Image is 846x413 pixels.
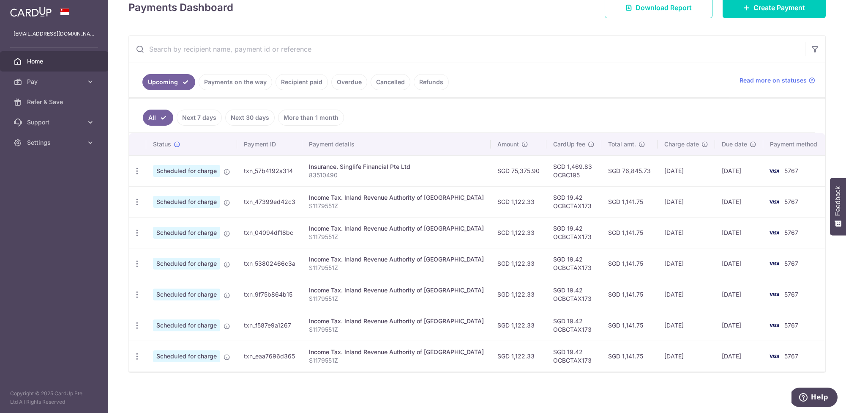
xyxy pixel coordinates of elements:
div: Insurance. Singlife Financial Pte Ltd [309,162,484,171]
td: txn_57b4192a314 [237,155,302,186]
span: Scheduled for charge [153,350,220,362]
img: Bank Card [766,166,783,176]
span: Download Report [636,3,692,13]
th: Payment ID [237,133,302,155]
td: SGD 1,141.75 [601,186,658,217]
td: [DATE] [715,310,763,341]
td: [DATE] [715,217,763,248]
iframe: Opens a widget where you can find more information [791,388,838,409]
p: 83510490 [309,171,484,179]
a: Refunds [414,74,449,90]
a: Recipient paid [276,74,328,90]
p: [EMAIL_ADDRESS][DOMAIN_NAME] [14,30,95,38]
td: [DATE] [715,155,763,186]
img: Bank Card [766,197,783,207]
img: Bank Card [766,259,783,269]
td: txn_eaa7696d365 [237,341,302,372]
th: Payment details [302,133,491,155]
span: Scheduled for charge [153,319,220,331]
div: Income Tax. Inland Revenue Authority of [GEOGRAPHIC_DATA] [309,224,484,233]
span: Home [27,57,83,66]
img: Bank Card [766,228,783,238]
a: Read more on statuses [740,76,815,85]
td: SGD 1,122.33 [491,341,546,372]
button: Feedback - Show survey [830,178,846,235]
a: Payments on the way [199,74,272,90]
span: Due date [722,140,747,149]
span: Feedback [834,186,842,216]
p: S1179551Z [309,202,484,210]
td: txn_04094df18bc [237,217,302,248]
span: Read more on statuses [740,76,807,85]
p: S1179551Z [309,295,484,303]
td: SGD 19.42 OCBCTAX173 [546,279,601,310]
td: SGD 1,122.33 [491,279,546,310]
span: Settings [27,138,83,147]
span: Amount [497,140,519,149]
a: More than 1 month [278,110,344,126]
span: Scheduled for charge [153,289,220,300]
a: Next 7 days [177,110,222,126]
span: 5767 [784,291,798,298]
td: [DATE] [658,248,715,279]
span: 5767 [784,167,798,174]
span: 5767 [784,229,798,236]
td: txn_9f75b864b15 [237,279,302,310]
span: Total amt. [608,140,636,149]
span: 5767 [784,352,798,360]
img: Bank Card [766,351,783,361]
td: [DATE] [715,279,763,310]
p: S1179551Z [309,233,484,241]
td: txn_47399ed42c3 [237,186,302,217]
div: Income Tax. Inland Revenue Authority of [GEOGRAPHIC_DATA] [309,317,484,325]
td: [DATE] [658,217,715,248]
div: Income Tax. Inland Revenue Authority of [GEOGRAPHIC_DATA] [309,255,484,264]
div: Income Tax. Inland Revenue Authority of [GEOGRAPHIC_DATA] [309,193,484,202]
span: Scheduled for charge [153,196,220,208]
td: SGD 19.42 OCBCTAX173 [546,217,601,248]
td: SGD 1,141.75 [601,279,658,310]
a: Upcoming [142,74,195,90]
td: SGD 1,141.75 [601,341,658,372]
td: txn_f587e9a1267 [237,310,302,341]
span: 5767 [784,198,798,205]
td: [DATE] [715,248,763,279]
td: SGD 1,122.33 [491,217,546,248]
span: Scheduled for charge [153,227,220,239]
td: SGD 75,375.90 [491,155,546,186]
span: CardUp fee [553,140,585,149]
span: Support [27,118,83,127]
td: [DATE] [715,341,763,372]
td: [DATE] [658,310,715,341]
td: SGD 1,141.75 [601,248,658,279]
td: SGD 19.42 OCBCTAX173 [546,341,601,372]
img: Bank Card [766,289,783,300]
p: S1179551Z [309,325,484,334]
span: Refer & Save [27,98,83,106]
span: Scheduled for charge [153,165,220,177]
td: [DATE] [658,155,715,186]
td: [DATE] [715,186,763,217]
td: SGD 19.42 OCBCTAX173 [546,186,601,217]
td: [DATE] [658,186,715,217]
td: SGD 19.42 OCBCTAX173 [546,248,601,279]
td: [DATE] [658,341,715,372]
div: Income Tax. Inland Revenue Authority of [GEOGRAPHIC_DATA] [309,286,484,295]
td: SGD 1,122.33 [491,248,546,279]
span: Status [153,140,171,149]
td: [DATE] [658,279,715,310]
td: SGD 1,122.33 [491,186,546,217]
td: SGD 1,141.75 [601,217,658,248]
td: txn_53802466c3a [237,248,302,279]
a: Next 30 days [225,110,275,126]
span: 5767 [784,322,798,329]
td: SGD 1,122.33 [491,310,546,341]
span: Pay [27,77,83,86]
td: SGD 1,141.75 [601,310,658,341]
div: Income Tax. Inland Revenue Authority of [GEOGRAPHIC_DATA] [309,348,484,356]
p: S1179551Z [309,356,484,365]
input: Search by recipient name, payment id or reference [129,36,805,63]
span: Create Payment [753,3,805,13]
td: SGD 19.42 OCBCTAX173 [546,310,601,341]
